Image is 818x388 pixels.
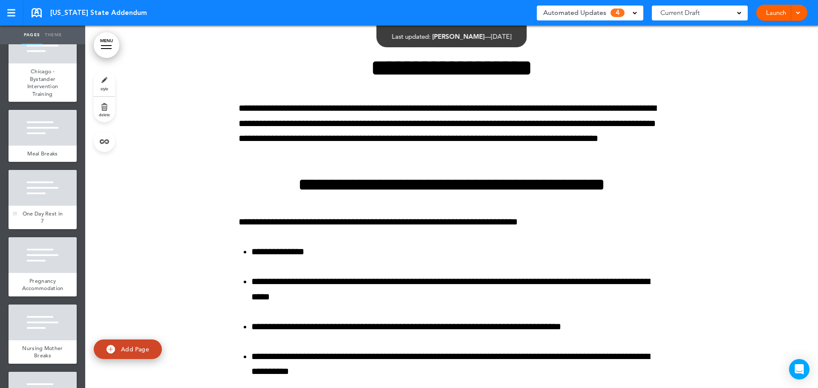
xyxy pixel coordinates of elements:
a: style [94,71,115,96]
span: [US_STATE] State Addendum [50,8,147,17]
a: delete [94,97,115,122]
a: One Day Rest in 7 [9,206,77,229]
span: delete [99,112,110,117]
span: style [101,86,108,91]
span: Nursing Mother Breaks [22,345,63,359]
a: Meal Breaks [9,146,77,162]
span: Pregnancy Accommodation [22,277,63,292]
span: Last updated: [392,32,431,40]
span: 4 [611,9,625,17]
div: — [392,33,512,40]
div: Open Intercom Messenger [789,359,809,379]
span: Chicago - Bystander Intervention Training [27,68,58,98]
span: [DATE] [491,32,512,40]
a: Chicago - Bystander Intervention Training [9,63,77,102]
span: Add Page [121,345,149,353]
span: Meal Breaks [27,150,58,157]
a: Nursing Mother Breaks [9,340,77,364]
a: Pages [21,26,43,44]
span: [PERSON_NAME] [432,32,485,40]
a: MENU [94,32,119,58]
img: add.svg [107,345,115,354]
a: Theme [43,26,64,44]
span: Current Draft [660,7,700,19]
a: Pregnancy Accommodation [9,273,77,296]
a: Add Page [94,339,162,359]
a: Launch [763,5,789,21]
span: One Day Rest in 7 [23,210,63,225]
span: Automated Updates [543,7,606,19]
